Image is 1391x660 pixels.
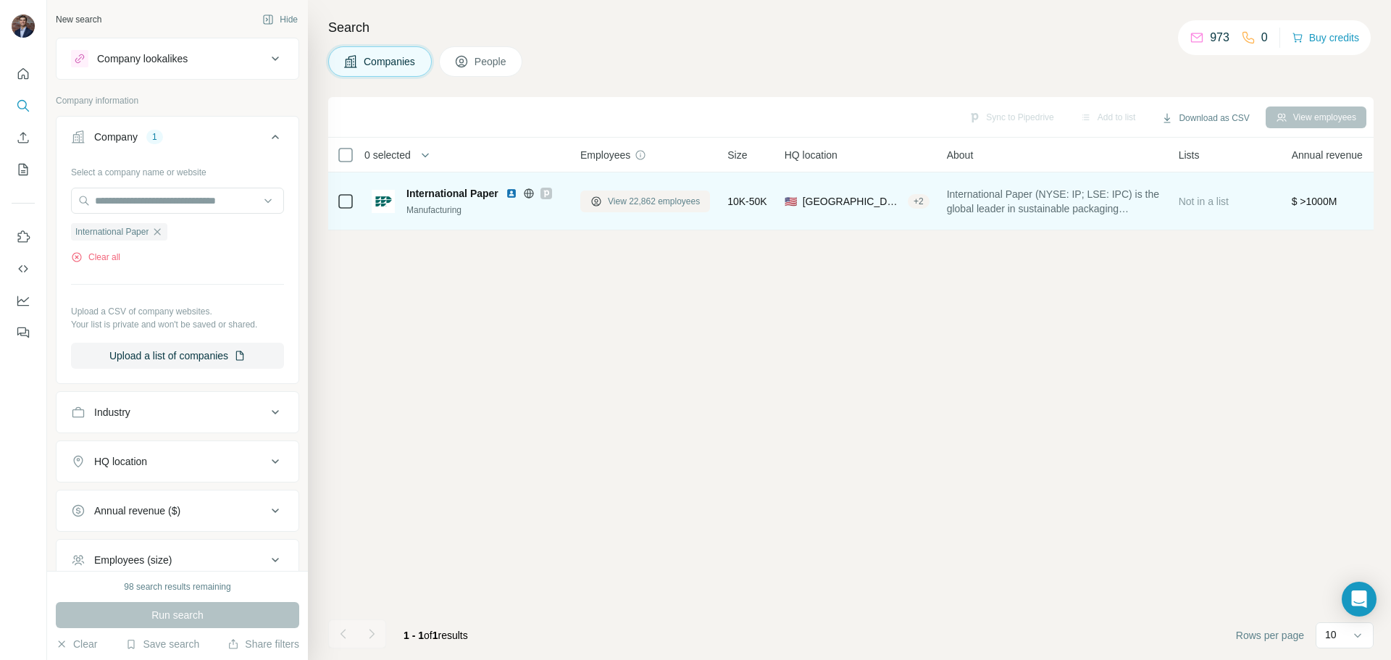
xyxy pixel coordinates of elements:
p: Your list is private and won't be saved or shared. [71,318,284,331]
div: Select a company name or website [71,160,284,179]
span: International Paper [406,186,498,201]
button: Company lookalikes [57,41,298,76]
button: Save search [125,637,199,651]
button: Use Surfe API [12,256,35,282]
img: Logo of International Paper [372,190,395,213]
div: Open Intercom Messenger [1342,582,1377,617]
span: International Paper (NYSE: IP; LSE: IPC) is the global leader in sustainable packaging solutions.... [947,187,1161,216]
div: Annual revenue ($) [94,504,180,518]
button: Employees (size) [57,543,298,577]
button: Share filters [227,637,299,651]
span: of [424,630,433,641]
button: Buy credits [1292,28,1359,48]
button: Annual revenue ($) [57,493,298,528]
p: Upload a CSV of company websites. [71,305,284,318]
span: 1 [433,630,438,641]
button: Company1 [57,120,298,160]
button: Quick start [12,61,35,87]
span: About [947,148,974,162]
div: Company lookalikes [97,51,188,66]
div: Industry [94,405,130,419]
span: results [404,630,468,641]
h4: Search [328,17,1374,38]
button: Use Surfe on LinkedIn [12,224,35,250]
span: Companies [364,54,417,69]
img: LinkedIn logo [506,188,517,199]
button: Enrich CSV [12,125,35,151]
span: People [475,54,508,69]
span: Annual revenue [1292,148,1363,162]
span: 10K-50K [727,194,766,209]
span: 1 - 1 [404,630,424,641]
p: Company information [56,94,299,107]
span: Rows per page [1236,628,1304,643]
button: My lists [12,156,35,183]
button: Upload a list of companies [71,343,284,369]
div: 1 [146,130,163,143]
button: Industry [57,395,298,430]
button: Search [12,93,35,119]
span: $ >1000M [1292,196,1337,207]
button: Clear all [71,251,120,264]
img: Avatar [12,14,35,38]
div: Company [94,130,138,144]
span: View 22,862 employees [608,195,700,208]
p: 0 [1261,29,1268,46]
span: Size [727,148,747,162]
span: Employees [580,148,630,162]
button: View 22,862 employees [580,191,710,212]
div: Manufacturing [406,204,563,217]
span: Not in a list [1179,196,1229,207]
p: 10 [1325,627,1337,642]
span: [GEOGRAPHIC_DATA], [US_STATE] [803,194,902,209]
span: 🇺🇸 [785,194,797,209]
div: 98 search results remaining [124,580,230,593]
button: Clear [56,637,97,651]
div: Employees (size) [94,553,172,567]
span: Lists [1179,148,1200,162]
p: 973 [1210,29,1229,46]
button: HQ location [57,444,298,479]
button: Hide [252,9,308,30]
span: HQ location [785,148,837,162]
button: Dashboard [12,288,35,314]
span: International Paper [75,225,149,238]
button: Feedback [12,319,35,346]
span: 0 selected [364,148,411,162]
div: HQ location [94,454,147,469]
button: Download as CSV [1151,107,1259,129]
div: New search [56,13,101,26]
div: + 2 [908,195,930,208]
